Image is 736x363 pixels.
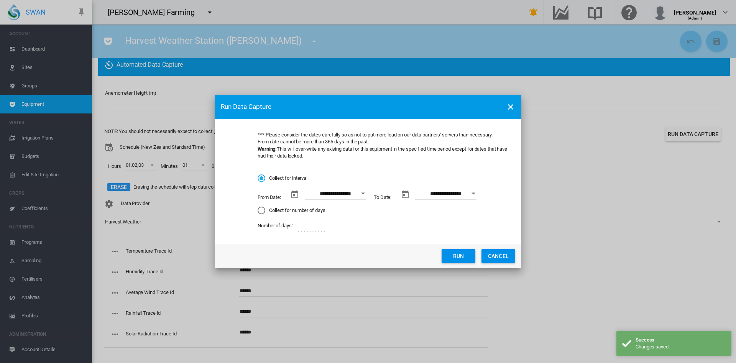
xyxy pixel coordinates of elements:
[395,188,480,206] md-datepicker: End date
[221,102,501,112] div: Run Data Capture
[258,131,509,159] div: *** Please consider the dates carefully so as not to put more load on our data partners' servers ...
[481,249,515,263] button: CANCEL
[285,188,370,206] md-datepicker: From Date
[467,187,480,200] button: Open calendar
[636,343,726,350] div: Changes saved.
[374,194,391,201] div: To Date:
[258,222,293,229] div: Number of days:
[356,187,370,200] button: Open calendar
[258,194,281,201] div: From Date:
[616,331,731,356] div: Success Changes saved.
[305,188,366,200] input: From Date
[258,175,509,182] md-radio-button: Collect for interval
[415,188,476,200] input: End date
[442,249,475,263] button: Run
[287,187,302,202] button: md-calendar
[503,99,518,115] button: icon-close
[398,187,413,202] button: md-calendar
[636,337,726,343] div: Success
[258,207,509,214] md-radio-button: Collect for number of days
[258,146,277,152] b: Warning:
[506,102,515,112] md-icon: icon-close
